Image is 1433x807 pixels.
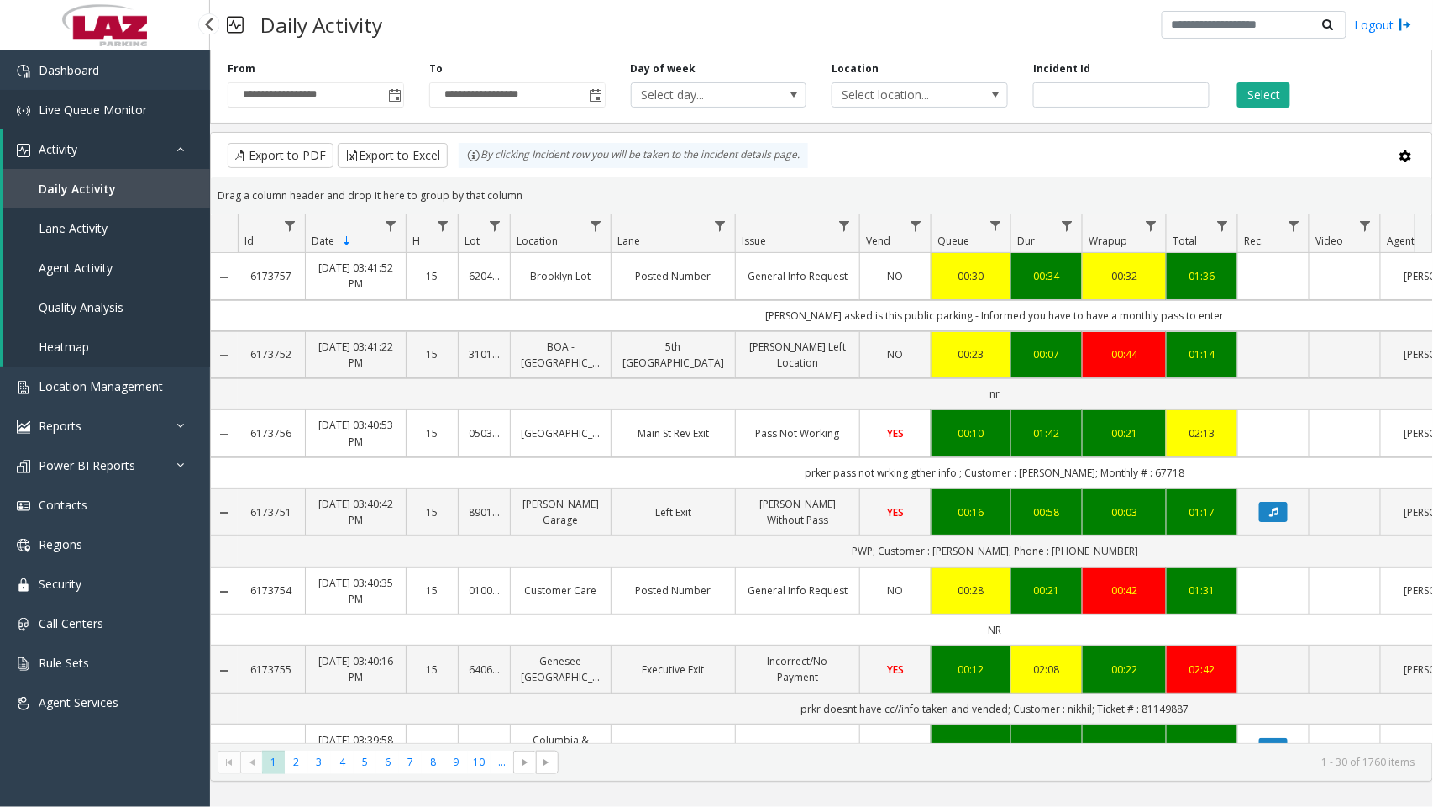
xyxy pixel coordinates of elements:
a: Executive Exit [622,662,725,678]
span: Total [1173,234,1197,248]
a: Quality Analysis [3,287,210,327]
span: Page 11 [491,751,513,773]
a: [DATE] 03:40:53 PM [316,417,396,449]
a: YES [870,425,921,441]
div: 00:21 [1021,583,1072,599]
a: BOA - [GEOGRAPHIC_DATA] [521,339,601,371]
span: Toggle popup [385,83,403,107]
a: Location Filter Menu [585,214,607,237]
a: 6173757 [248,268,295,284]
span: Regions [39,536,82,552]
button: Select [1237,82,1290,108]
span: Lane [617,234,640,248]
span: NO [888,347,904,361]
a: 00:12 [942,662,1000,678]
div: 01:36 [1177,268,1227,284]
a: 050321 [469,425,500,441]
kendo-pager-info: 1 - 30 of 1760 items [569,755,1415,769]
span: Page 6 [376,751,399,773]
a: 00:22 [1093,662,1156,678]
a: Wrong Number [746,740,849,756]
a: 00:16 [942,504,1000,520]
span: NO [888,741,904,755]
span: Daily Activity [39,181,116,197]
img: 'icon' [17,420,30,434]
span: Location Management [39,378,163,394]
span: Page 5 [354,751,376,773]
a: Pass Not Working [746,425,849,441]
a: Collapse Details [211,585,238,599]
a: [DATE] 03:41:22 PM [316,339,396,371]
a: 310112 [469,346,500,362]
label: Day of week [631,61,696,76]
a: [PERSON_NAME] Left Location [746,339,849,371]
a: [DATE] 03:40:42 PM [316,496,396,528]
span: Security [39,576,81,592]
a: Date Filter Menu [380,214,402,237]
span: Live Queue Monitor [39,102,147,118]
span: Page 9 [444,751,467,773]
span: H [412,234,420,248]
span: Dashboard [39,62,99,78]
a: [PERSON_NAME] Garage [521,496,601,528]
div: 00:19 [942,740,1000,756]
a: Dur Filter Menu [1056,214,1079,237]
a: Lot Filter Menu [484,214,507,237]
img: infoIcon.svg [467,149,480,162]
img: logout [1399,16,1412,34]
img: 'icon' [17,499,30,513]
a: 00:32 [1093,268,1156,284]
div: Data table [211,214,1432,743]
span: YES [887,662,904,677]
div: 00:42 [1093,583,1156,599]
a: Posted Number [622,583,725,599]
img: 'icon' [17,144,30,157]
span: Date [312,234,334,248]
span: YES [887,426,904,440]
span: Page 4 [331,751,354,773]
span: Queue [937,234,969,248]
div: 01:14 [1177,346,1227,362]
a: 00:24 [1021,740,1072,756]
a: 00:30 [942,268,1000,284]
div: 00:23 [942,346,1000,362]
a: Lane Filter Menu [709,214,732,237]
a: 6173754 [248,583,295,599]
img: 'icon' [17,460,30,473]
a: Lane Activity [3,208,210,248]
a: 02:13 [1177,425,1227,441]
a: 00:51 [1177,740,1227,756]
a: 6173752 [248,346,295,362]
a: 6173755 [248,662,295,678]
span: Agent [1387,234,1415,248]
span: Page 3 [308,751,331,773]
span: Issue [742,234,766,248]
a: [PERSON_NAME] Without Pass [746,496,849,528]
span: Agent Activity [39,260,113,276]
a: 02:42 [1177,662,1227,678]
span: Sortable [340,235,354,248]
a: 01:42 [1021,425,1072,441]
a: Video Filter Menu [1354,214,1377,237]
span: Go to the next page [513,751,536,774]
a: 620426 [469,268,500,284]
span: Go to the last page [541,756,554,769]
span: Go to the next page [518,756,532,769]
a: 6173751 [248,504,295,520]
img: 'icon' [17,578,30,592]
a: YES [870,504,921,520]
a: Posted Number [622,268,725,284]
span: Page 2 [285,751,307,773]
a: 6173746 [248,740,295,756]
a: Id Filter Menu [279,214,302,237]
a: 00:58 [1021,504,1072,520]
a: NO [870,268,921,284]
span: Select day... [632,83,771,107]
a: General Info Request [746,583,849,599]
